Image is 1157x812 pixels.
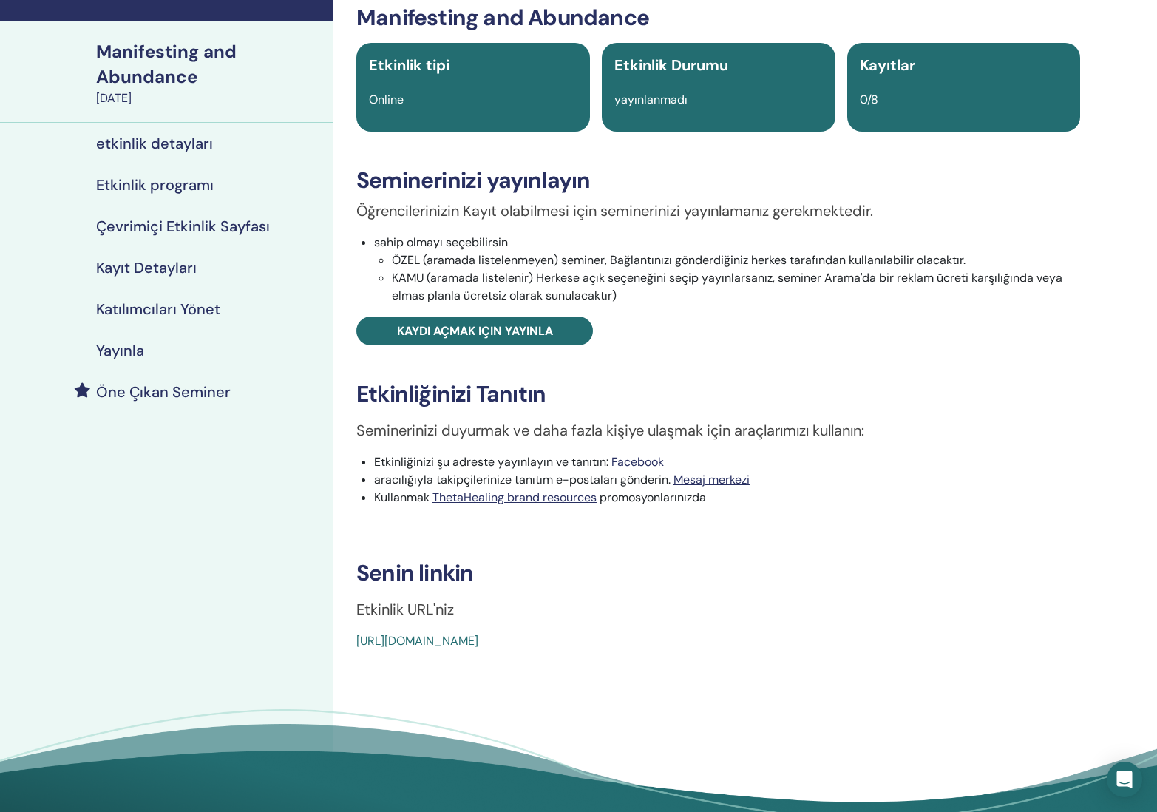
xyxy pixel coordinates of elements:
span: Kayıtlar [860,55,915,75]
a: Kaydı açmak için yayınla [356,317,593,345]
h3: Manifesting and Abundance [356,4,1080,31]
div: [DATE] [96,89,324,107]
p: Seminerinizi duyurmak ve daha fazla kişiye ulaşmak için araçlarımızı kullanın: [356,419,1080,441]
span: 0/8 [860,92,878,107]
h3: Etkinliğinizi Tanıtın [356,381,1080,407]
li: sahip olmayı seçebilirsin [374,234,1080,305]
h4: Yayınla [96,342,144,359]
a: Facebook [611,454,664,470]
li: Kullanmak promosyonlarınızda [374,489,1080,507]
span: Etkinlik Durumu [614,55,728,75]
li: ÖZEL (aramada listelenmeyen) seminer, Bağlantınızı gönderdiğiniz herkes tarafından kullanılabilir... [392,251,1080,269]
a: [URL][DOMAIN_NAME] [356,633,478,649]
div: Manifesting and Abundance [96,39,324,89]
h4: Öne Çıkan Seminer [96,383,231,401]
h4: Kayıt Detayları [96,259,197,277]
span: Kaydı açmak için yayınla [397,323,553,339]
h3: Seminerinizi yayınlayın [356,167,1080,194]
li: KAMU (aramada listelenir) Herkese açık seçeneğini seçip yayınlarsanız, seminer Arama'da bir rekla... [392,269,1080,305]
span: Online [369,92,404,107]
a: ThetaHealing brand resources [432,490,597,505]
span: yayınlanmadı [614,92,688,107]
a: Mesaj merkezi [673,472,750,487]
h4: Katılımcıları Yönet [96,300,220,318]
h3: Senin linkin [356,560,1080,586]
span: Etkinlik tipi [369,55,449,75]
li: aracılığıyla takipçilerinize tanıtım e-postaları gönderin. [374,471,1080,489]
h4: etkinlik detayları [96,135,213,152]
p: Öğrencilerinizin Kayıt olabilmesi için seminerinizi yayınlamanız gerekmektedir. [356,200,1080,222]
li: Etkinliğinizi şu adreste yayınlayın ve tanıtın: [374,453,1080,471]
h4: Etkinlik programı [96,176,214,194]
div: Open Intercom Messenger [1107,762,1142,797]
a: Manifesting and Abundance[DATE] [87,39,333,107]
p: Etkinlik URL'niz [356,598,1080,620]
h4: Çevrimiçi Etkinlik Sayfası [96,217,270,235]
